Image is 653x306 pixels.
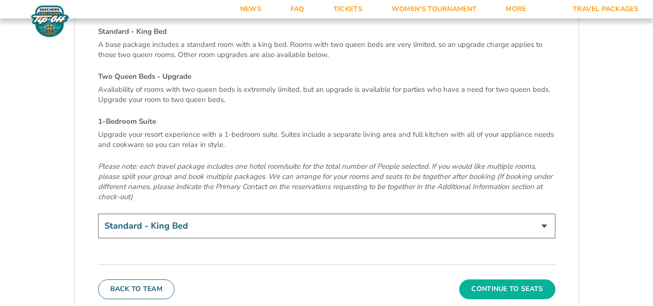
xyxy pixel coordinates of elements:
[29,5,71,38] img: Fort Myers Tip-Off
[98,117,555,127] h4: 1-Bedroom Suite
[459,279,555,299] button: Continue To Seats
[98,72,555,82] h4: Two Queen Beds - Upgrade
[98,85,555,105] p: Availability of rooms with two queen beds is extremely limited, but an upgrade is available for p...
[98,130,555,150] p: Upgrade your resort experience with a 1-bedroom suite. Suites include a separate living area and ...
[98,40,555,60] p: A base package includes a standard room with a king bed. Rooms with two queen beds are very limit...
[98,279,175,299] button: Back To Team
[98,161,552,202] em: Please note: each travel package includes one hotel room/suite for the total number of People sel...
[98,27,555,37] h4: Standard - King Bed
